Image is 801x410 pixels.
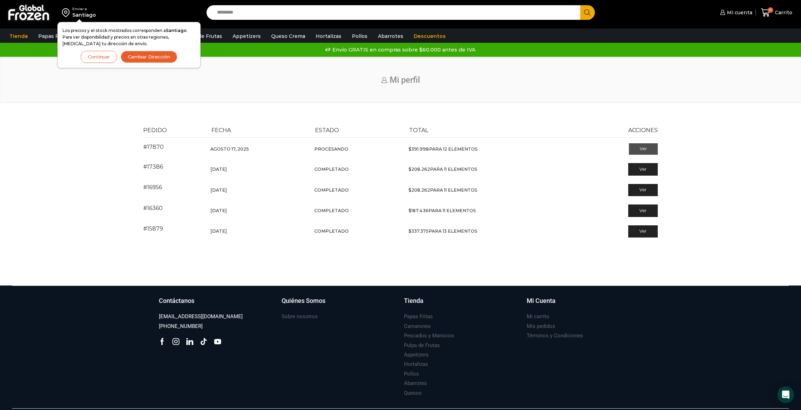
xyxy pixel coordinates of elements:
a: Pulpa de Frutas [179,30,226,43]
a: Camarones [404,322,431,331]
a: Mi Cuenta [527,296,642,312]
a: Contáctanos [159,296,275,312]
a: Ver [628,225,658,238]
h3: Contáctanos [159,296,194,305]
time: [DATE] [210,187,227,193]
span: Estado [315,127,339,134]
img: address-field-icon.svg [62,7,72,18]
h3: Papas Fritas [404,313,433,320]
h3: Tienda [404,296,423,305]
a: Ver [628,204,658,217]
a: Ver número del pedido 17386 [143,163,163,170]
a: Papas Fritas [404,312,433,321]
td: Completado [311,221,405,242]
a: Mi cuenta [718,6,752,19]
a: Pollos [404,369,419,379]
a: Appetizers [404,350,429,360]
h3: [PHONE_NUMBER] [159,323,203,330]
td: para 11 elementos [405,159,580,179]
a: Papas Fritas [35,30,73,43]
span: Mi cuenta [725,9,752,16]
a: [EMAIL_ADDRESS][DOMAIN_NAME] [159,312,243,321]
h3: Pescados y Mariscos [404,332,454,339]
time: [DATE] [210,167,227,172]
h3: Mi Cuenta [527,296,556,305]
td: para 11 elementos [405,180,580,200]
span: Fecha [211,127,231,134]
h3: Términos y Condiciones [527,332,583,339]
td: Completado [311,159,405,179]
span: $ [408,167,411,172]
span: 0 [768,7,773,13]
a: Ver número del pedido 15879 [143,225,163,232]
a: Pescados y Mariscos [404,331,454,340]
a: Hortalizas [404,360,428,369]
p: Los precios y el stock mostrados corresponden a . Para ver disponibilidad y precios en otras regi... [63,27,195,47]
a: [PHONE_NUMBER] [159,322,203,331]
span: $ [408,208,411,213]
td: para 13 elementos [405,221,580,242]
div: Enviar a [72,7,96,11]
a: Hortalizas [312,30,345,43]
span: Carrito [773,9,792,16]
div: Santiago [72,11,96,18]
time: [DATE] [210,208,227,213]
time: Agosto 17, 2025 [210,146,249,152]
h3: Abarrotes [404,380,427,387]
a: Ver [628,163,658,176]
span: Pedido [143,127,167,134]
h3: Hortalizas [404,361,428,368]
a: Ver [628,184,658,196]
h3: [EMAIL_ADDRESS][DOMAIN_NAME] [159,313,243,320]
span: $ [408,228,411,234]
span: Mi perfil [390,75,420,85]
a: Abarrotes [404,379,427,388]
a: Términos y Condiciones [527,331,583,340]
a: Abarrotes [374,30,407,43]
a: 0 Carrito [759,5,794,21]
div: Open Intercom Messenger [777,386,794,403]
td: Procesando [311,138,405,159]
h3: Mi carrito [527,313,549,320]
a: Descuentos [410,30,449,43]
h3: Mis pedidos [527,323,555,330]
span: Acciones [628,127,658,134]
a: Ver [629,143,658,155]
a: Pulpa de Frutas [404,341,440,350]
span: 391.998 [408,146,429,152]
span: $ [408,187,411,193]
button: Cambiar Dirección [121,51,177,63]
a: Queso Crema [268,30,309,43]
span: Total [409,127,428,134]
a: Tienda [6,30,31,43]
td: para 11 elementos [405,200,580,221]
span: 337.375 [408,228,429,234]
span: 187.436 [408,208,429,213]
span: $ [408,146,411,152]
span: 208.262 [408,187,430,193]
button: Continuar [81,51,117,63]
a: Mis pedidos [527,322,555,331]
a: Quiénes Somos [282,296,397,312]
h3: Pulpa de Frutas [404,342,440,349]
h3: Quiénes Somos [282,296,325,305]
td: Completado [311,180,405,200]
h3: Pollos [404,370,419,378]
time: [DATE] [210,228,227,234]
a: Appetizers [229,30,264,43]
span: 208.262 [408,167,430,172]
button: Search button [580,5,595,20]
a: Sobre nosotros [282,312,318,321]
td: Completado [311,200,405,221]
td: para 12 elementos [405,138,580,159]
h3: Sobre nosotros [282,313,318,320]
a: Pollos [348,30,371,43]
h3: Camarones [404,323,431,330]
a: Ver número del pedido 17870 [143,144,164,150]
a: Tienda [404,296,520,312]
strong: Santiago [166,28,187,33]
h3: Appetizers [404,351,429,359]
a: Ver número del pedido 16956 [143,184,162,191]
a: Mi carrito [527,312,549,321]
a: Quesos [404,388,422,398]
